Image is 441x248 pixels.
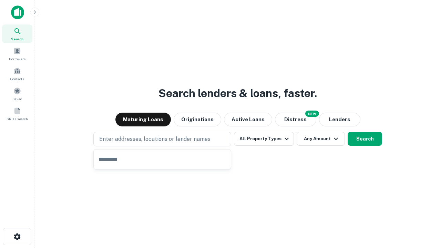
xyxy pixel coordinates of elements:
button: Originations [174,113,221,126]
button: Maturing Loans [115,113,171,126]
span: Borrowers [9,56,25,62]
a: SREO Search [2,104,32,123]
button: Enter addresses, locations or lender names [93,132,231,146]
span: Contacts [10,76,24,82]
button: Any Amount [297,132,345,146]
div: NEW [305,111,319,117]
iframe: Chat Widget [407,193,441,226]
span: Search [11,36,23,42]
h3: Search lenders & loans, faster. [158,85,317,102]
a: Borrowers [2,44,32,63]
a: Search [2,24,32,43]
img: capitalize-icon.png [11,6,24,19]
span: SREO Search [7,116,28,122]
p: Enter addresses, locations or lender names [99,135,211,143]
span: Saved [12,96,22,102]
a: Contacts [2,64,32,83]
button: All Property Types [234,132,294,146]
button: Active Loans [224,113,272,126]
button: Lenders [319,113,360,126]
button: Search [348,132,382,146]
button: Search distressed loans with lien and other non-mortgage details. [275,113,316,126]
a: Saved [2,84,32,103]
